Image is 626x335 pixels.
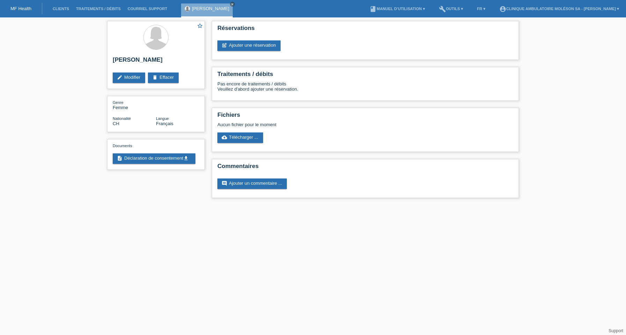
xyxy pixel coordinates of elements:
i: star_border [197,23,203,29]
h2: Commentaires [217,163,513,173]
i: cloud_upload [222,135,227,140]
div: Pas encore de traitements / débits Veuillez d'abord ajouter une réservation. [217,81,513,97]
span: Genre [113,100,124,105]
a: cloud_uploadTélécharger ... [217,132,263,143]
i: comment [222,181,227,186]
a: buildOutils ▾ [435,7,467,11]
i: get_app [183,155,189,161]
i: book [370,6,377,13]
i: description [117,155,122,161]
h2: Fichiers [217,112,513,122]
span: Suisse [113,121,119,126]
a: Clients [49,7,73,11]
a: MF Health [10,6,31,11]
i: post_add [222,43,227,48]
a: Traitements / débits [73,7,124,11]
h2: Traitements / débits [217,71,513,81]
i: account_circle [499,6,506,13]
i: build [439,6,446,13]
i: delete [152,75,158,80]
a: star_border [197,23,203,30]
i: edit [117,75,122,80]
a: commentAjouter un commentaire ... [217,178,287,189]
span: Français [156,121,173,126]
a: editModifier [113,73,145,83]
span: Nationalité [113,116,131,121]
div: Femme [113,100,156,110]
span: Langue [156,116,169,121]
a: [PERSON_NAME] [192,6,229,11]
a: deleteEffacer [148,73,179,83]
span: Documents [113,144,132,148]
a: Support [609,328,623,333]
i: close [231,2,234,6]
a: descriptionDéclaration de consentementget_app [113,153,195,164]
h2: Réservations [217,25,513,35]
a: FR ▾ [474,7,489,11]
a: close [230,2,235,7]
div: Aucun fichier pour le moment [217,122,431,127]
a: Courriel Support [124,7,171,11]
a: post_addAjouter une réservation [217,40,281,51]
a: account_circleClinique ambulatoire Moléson SA - [PERSON_NAME] ▾ [496,7,623,11]
h2: [PERSON_NAME] [113,56,199,67]
a: bookManuel d’utilisation ▾ [366,7,428,11]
